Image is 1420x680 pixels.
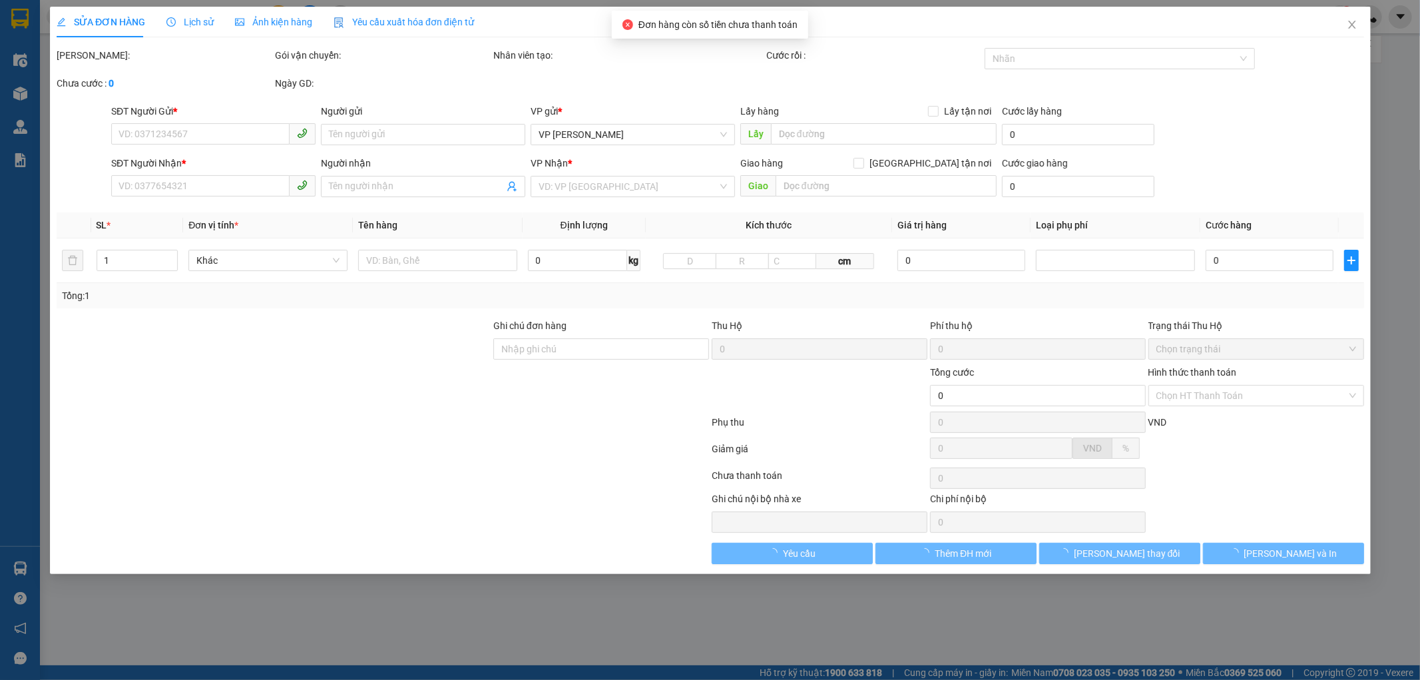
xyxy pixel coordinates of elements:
span: Đơn vị tính [188,220,238,230]
img: icon [334,17,344,28]
span: Tên hàng [358,220,397,230]
span: Thu Hộ [711,320,742,331]
span: picture [235,17,244,27]
span: Ảnh kiện hàng [235,17,312,27]
span: Khác [196,250,340,270]
span: VND [1082,443,1101,454]
span: close-circle [622,19,633,30]
span: loading [1059,548,1074,557]
div: Phụ thu [710,415,929,438]
div: [PERSON_NAME]: [57,48,272,63]
input: Cước giao hàng [1002,176,1154,197]
span: kg [626,250,640,271]
span: Tổng cước [929,367,973,378]
span: % [1122,443,1128,454]
div: Chưa thanh toán [710,468,929,492]
input: Dọc đường [775,175,997,196]
span: VP DƯƠNG ĐÌNH NGHỆ [539,125,727,145]
strong: : [DOMAIN_NAME] [46,71,127,97]
span: Định lượng [560,220,607,230]
div: Người nhận [321,156,525,170]
span: Website [70,73,101,83]
button: Close [1333,7,1370,44]
span: [PERSON_NAME] thay đổi [1074,546,1180,561]
span: SỬA ĐƠN HÀNG [57,17,145,27]
span: loading [1229,548,1244,557]
div: Người gửi [321,104,525,119]
span: close [1346,19,1357,30]
button: Thêm ĐH mới [875,543,1036,564]
span: edit [57,17,66,27]
div: Ghi chú nội bộ nhà xe [711,492,927,511]
strong: Hotline : 0889 23 23 23 [43,59,130,69]
button: plus [1344,250,1359,271]
strong: CÔNG TY TNHH VĨNH QUANG [39,11,135,39]
span: plus [1345,255,1358,266]
button: [PERSON_NAME] thay đổi [1039,543,1200,564]
span: SL [96,220,107,230]
button: delete [62,250,83,271]
span: Giá trị hàng [897,220,947,230]
input: Ghi chú đơn hàng [493,338,709,360]
span: Lấy [740,123,770,145]
span: loading [920,548,935,557]
div: Giảm giá [710,442,929,465]
span: [PERSON_NAME] và In [1244,546,1337,561]
div: SĐT Người Nhận [111,156,316,170]
div: Tổng: 1 [62,288,548,303]
div: SĐT Người Gửi [111,104,316,119]
span: Chọn trạng thái [1156,339,1355,359]
label: Ghi chú đơn hàng [493,320,567,331]
div: Cước rồi : [766,48,981,63]
button: [PERSON_NAME] và In [1202,543,1363,564]
div: Trạng thái Thu Hộ [1148,318,1363,333]
button: Yêu cầu [712,543,873,564]
input: C [768,253,816,269]
label: Hình thức thanh toán [1148,367,1236,378]
span: user-add [507,181,517,192]
th: Loại phụ phí [1031,212,1200,238]
span: clock-circle [166,17,176,27]
label: Cước giao hàng [1002,158,1068,169]
input: R [716,253,769,269]
strong: PHIẾU GỬI HÀNG [33,42,140,56]
span: Kích thước [746,220,792,230]
img: logo [7,20,31,76]
span: VND [1148,417,1166,428]
div: VP gửi [531,104,735,119]
span: Thêm ĐH mới [935,546,991,561]
span: Lấy tận nơi [939,104,997,119]
span: phone [297,180,308,190]
input: VD: Bàn, Ghế [358,250,517,271]
div: Phí thu hộ [929,318,1145,338]
div: Chi phí nội bộ [929,492,1145,511]
span: Cước hàng [1206,220,1252,230]
span: Lấy hàng [740,106,778,117]
input: D [663,253,716,269]
span: phone [297,128,308,139]
span: Giao hàng [740,158,782,169]
span: [GEOGRAPHIC_DATA] tận nơi [864,156,997,170]
label: Cước lấy hàng [1002,106,1062,117]
span: cm [816,253,874,269]
div: Gói vận chuyển: [275,48,491,63]
b: 0 [109,78,114,89]
input: Dọc đường [770,123,997,145]
span: VP Nhận [531,158,568,169]
span: loading [768,548,783,557]
span: Yêu cầu [783,546,816,561]
div: Ngày GD: [275,76,491,91]
span: Đơn hàng còn số tiền chưa thanh toán [638,19,798,30]
span: Yêu cầu xuất hóa đơn điện tử [334,17,474,27]
div: Nhân viên tạo: [493,48,764,63]
span: DDN1208250349 [142,37,257,54]
div: Chưa cước : [57,76,272,91]
span: Lịch sử [166,17,214,27]
input: Cước lấy hàng [1002,124,1154,145]
span: Giao [740,175,775,196]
